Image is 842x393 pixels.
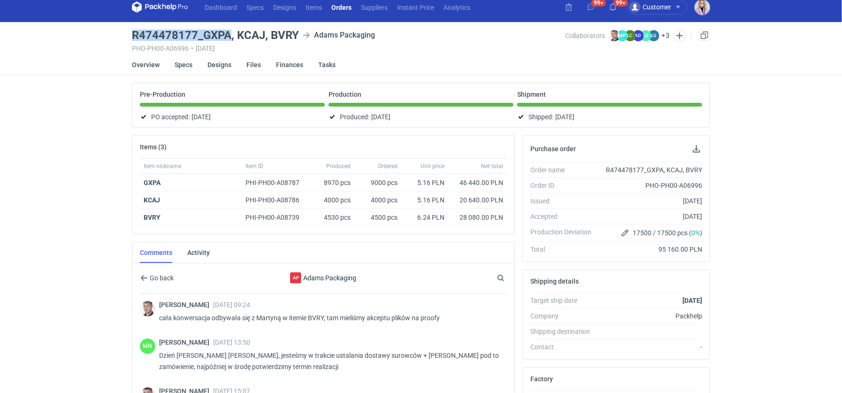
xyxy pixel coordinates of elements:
[530,196,599,206] div: Issued
[354,174,401,192] div: 9000 pcs
[599,196,702,206] div: [DATE]
[495,272,525,284] input: Search
[691,143,702,154] button: Download PO
[290,272,301,284] figcaption: AP
[245,213,308,222] div: PHI-PH00-A08739
[699,30,710,41] a: Duplicate
[159,301,213,308] span: [PERSON_NAME]
[481,162,503,170] span: Net total
[144,196,160,204] a: KCAJ
[530,375,553,383] h2: Factory
[246,54,261,75] a: Files
[530,311,599,321] div: Company
[329,91,361,98] p: Production
[640,30,651,41] figcaption: ŁD
[354,209,401,226] div: 4500 pcs
[144,162,181,170] span: Item nickname
[200,1,242,13] a: Dashboard
[530,165,599,175] div: Order name
[599,181,702,190] div: PHO-PH00-A06996
[609,30,620,41] img: Maciej Sikora
[405,178,444,187] div: 5.16 PLN
[327,1,356,13] a: Orders
[405,213,444,222] div: 6.24 PLN
[207,54,231,75] a: Designs
[140,339,155,354] div: Małgorzata Nowotna
[452,178,503,187] div: 46 440.00 PLN
[242,1,268,13] a: Specs
[191,111,211,123] span: [DATE]
[159,339,213,346] span: [PERSON_NAME]
[159,312,499,324] p: cała konwersacja odbywała się z Martyną w itemie BVRY, tam mieliśmy akceptu plików na proofy
[356,1,392,13] a: Suppliers
[140,272,174,284] button: Go back
[392,1,439,13] a: Instant Price
[530,212,599,221] div: Accepted
[599,311,702,321] div: Packhelp
[599,165,702,175] div: R474478177_GXPA, KCAJ, BVRY
[140,143,167,151] h2: Items (3)
[301,1,327,13] a: Items
[312,209,354,226] div: 4530 pcs
[213,301,250,308] span: [DATE] 09:24
[132,1,188,13] svg: Packhelp Pro
[530,342,599,352] div: Contact
[290,272,301,284] div: Adams Packaging
[245,162,263,170] span: Item ID
[629,1,671,13] div: Customer
[140,91,185,98] p: Pre-Production
[674,30,686,42] button: Edit collaborators
[633,30,644,41] figcaption: AD
[625,30,636,41] figcaption: ŁC
[303,30,375,41] div: Adams Packaging
[530,277,579,285] h2: Shipping details
[140,242,172,263] a: Comments
[378,162,398,170] span: Ordered
[530,227,599,239] div: Production Deviation
[213,339,250,346] span: [DATE] 13:50
[661,31,670,40] button: +3
[140,339,155,354] figcaption: MN
[268,1,301,13] a: Designs
[599,245,702,254] div: 95 160.00 PLN
[421,162,444,170] span: Unit price
[452,195,503,205] div: 20 640.00 PLN
[140,111,325,123] div: PO accepted:
[132,45,565,52] div: PHO-PH00-A06996 [DATE]
[312,174,354,192] div: 8970 pcs
[246,272,400,284] div: Adams Packaging
[633,228,702,238] span: 17500 / 17500 pcs ( )
[517,91,546,98] p: Shipment
[530,245,599,254] div: Total
[530,181,599,190] div: Order ID
[326,162,351,170] span: Produced
[439,1,475,13] a: Analytics
[555,111,574,123] span: [DATE]
[329,111,513,123] div: Produced:
[691,229,700,237] span: 0%
[405,195,444,205] div: 5.16 PLN
[620,227,631,239] button: Edit production Deviation
[648,30,659,41] figcaption: ŁS
[354,192,401,209] div: 4000 pcs
[530,145,576,153] h2: Purchase order
[175,54,192,75] a: Specs
[144,179,161,186] a: GXPA
[191,45,193,52] span: •
[144,214,161,221] a: BVRY
[371,111,390,123] span: [DATE]
[187,242,210,263] a: Activity
[318,54,336,75] a: Tasks
[140,301,155,316] img: Maciej Sikora
[682,297,702,304] strong: [DATE]
[159,350,499,372] p: Dzień [PERSON_NAME] [PERSON_NAME], jesteśmy w trakcie ustalania dostawy surowców + [PERSON_NAME] ...
[148,275,174,281] span: Go back
[452,213,503,222] div: 28 080.00 PLN
[312,192,354,209] div: 4000 pcs
[599,342,702,352] div: -
[276,54,303,75] a: Finances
